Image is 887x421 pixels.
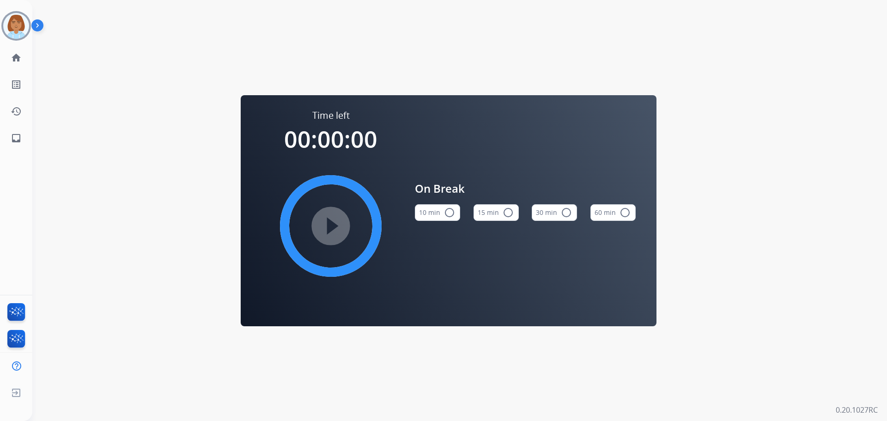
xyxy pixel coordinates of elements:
p: 0.20.1027RC [836,404,878,415]
mat-icon: radio_button_unchecked [561,207,572,218]
span: On Break [415,180,636,197]
button: 60 min [590,204,636,221]
mat-icon: radio_button_unchecked [503,207,514,218]
mat-icon: home [11,52,22,63]
img: avatar [3,13,29,39]
mat-icon: radio_button_unchecked [620,207,631,218]
mat-icon: radio_button_unchecked [444,207,455,218]
mat-icon: list_alt [11,79,22,90]
span: 00:00:00 [284,123,377,155]
mat-icon: inbox [11,133,22,144]
button: 15 min [474,204,519,221]
mat-icon: history [11,106,22,117]
button: 10 min [415,204,460,221]
button: 30 min [532,204,577,221]
span: Time left [312,109,350,122]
